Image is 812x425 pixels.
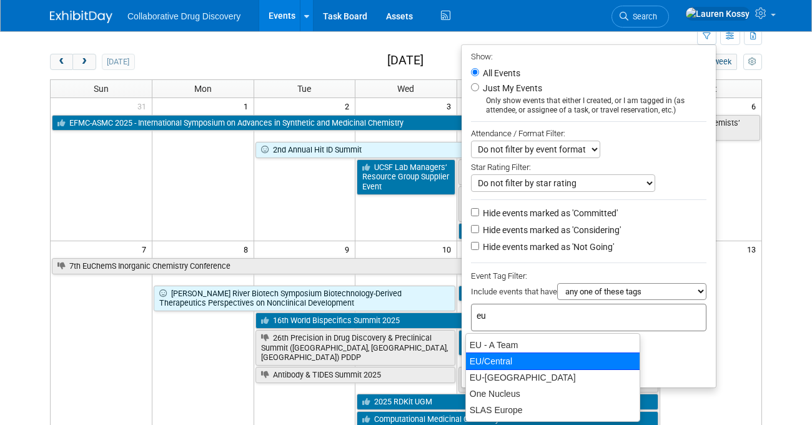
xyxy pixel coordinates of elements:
label: Hide events marked as 'Considering' [480,224,621,236]
div: Only show events that either I created, or I am tagged in (as attendee, or assignee of a task, or... [471,96,706,115]
img: ExhibitDay [50,11,112,23]
a: 2025 NIH Research Festival Vendor Exhibit [458,286,658,302]
label: Hide events marked as 'Not Going' [480,241,614,253]
a: 2025 RDKit UGM [357,394,658,410]
span: 2 [344,98,355,114]
label: All Events [480,69,520,77]
div: Attendance / Format Filter: [471,126,706,141]
a: Antibody & TIDES Summit 2025 [255,367,455,383]
div: Show: [471,48,706,64]
span: 13 [746,241,761,257]
a: 26th Precision in Drug Discovery & Preclinical Summit ([GEOGRAPHIC_DATA], [GEOGRAPHIC_DATA], [GEO... [255,330,455,366]
a: UCSF Lab Managers’ Resource Group Supplier Event [357,159,455,195]
button: prev [50,54,73,70]
label: Just My Events [480,82,542,94]
div: SLAS Europe [466,402,640,418]
span: 10 [441,241,457,257]
a: 2nd Annual Hit ID Summit [255,142,557,158]
div: One Nucleus [466,386,640,402]
a: Bio Innovation Conference 2025 [458,159,557,185]
div: EU - A Team [466,337,640,353]
button: week [708,54,737,70]
span: 31 [136,98,152,114]
span: 7 [141,241,152,257]
a: [PERSON_NAME] River Biotech Symposium Biotechnology-Derived Therapeutics Perspectives on Nonclini... [154,286,455,311]
span: 9 [344,241,355,257]
div: EU-[GEOGRAPHIC_DATA] [466,369,640,386]
a: Korean Society of Medicinal Chemistry Conference 2025 [458,330,658,356]
button: [DATE] [102,54,135,70]
a: EFMC-ASMC 2025 - International Symposium on Advances in Synthetic and Medicinal Chemistry [52,115,557,131]
h2: [DATE] [387,54,423,67]
div: EU/Central [465,352,640,370]
a: Biolife Summit Mid-Atlantic BioLife Summit (*Philly) [458,186,557,222]
input: Type tag and hit enter [477,309,651,322]
span: Collaborative Drug Discovery [127,11,240,21]
div: Include events that have [471,283,706,304]
a: 16th World Bispecifics Summit 2025 [255,312,557,329]
button: myCustomButton [743,54,762,70]
span: Mon [194,84,212,94]
span: Sun [94,84,109,94]
a: Rocky Mountain Life Sciences - Investor and Partnering Conference [458,367,658,392]
span: 1 [242,98,254,114]
div: Star Rating Filter: [471,158,706,174]
a: 7th EuChemS Inorganic Chemistry Conference [52,258,557,274]
div: Event Tag Filter: [471,269,706,283]
img: Lauren Kossy [685,7,750,21]
span: 8 [242,241,254,257]
span: 3 [445,98,457,114]
button: next [72,54,96,70]
i: Personalize Calendar [748,58,756,66]
span: 6 [750,98,761,114]
a: CDF Cambridge [458,223,557,239]
span: Tue [297,84,311,94]
a: Search [611,6,669,27]
span: Wed [397,84,414,94]
span: Search [628,12,657,21]
label: Hide events marked as 'Committed' [480,207,618,219]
